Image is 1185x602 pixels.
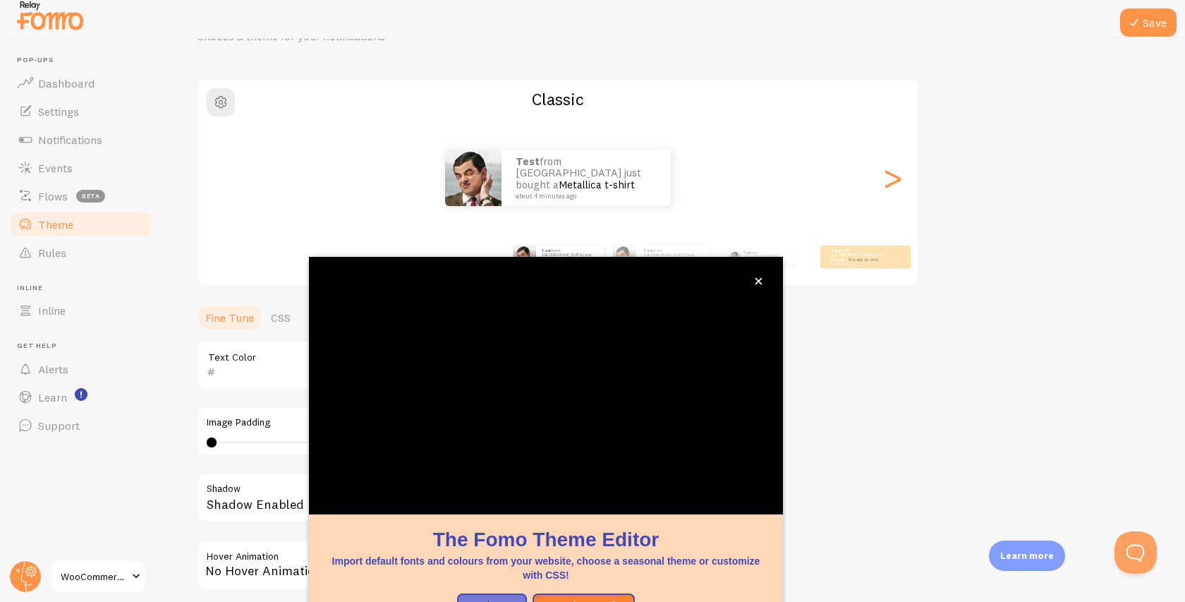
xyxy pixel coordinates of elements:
a: Support [8,411,154,440]
h1: The Fomo Theme Editor [326,526,766,553]
small: about 4 minutes ago [832,263,887,265]
strong: Test [743,251,751,255]
p: from [GEOGRAPHIC_DATA] just bought a [644,248,703,265]
span: Get Help [17,342,154,351]
div: Next slide [884,127,901,229]
a: Metallica t-shirt [559,178,635,191]
span: Pop-ups [17,56,154,65]
small: about 4 minutes ago [516,193,652,200]
a: Learn [8,383,154,411]
p: from [GEOGRAPHIC_DATA] just bought a [743,249,791,265]
p: from [GEOGRAPHIC_DATA] just bought a [516,156,657,200]
a: Settings [8,97,154,126]
a: Events [8,154,154,182]
span: Rules [38,246,66,260]
span: Inline [38,303,66,318]
p: from [GEOGRAPHIC_DATA] just bought a [832,248,888,265]
label: Image Padding [207,416,610,429]
span: Events [38,161,73,175]
a: Alerts [8,355,154,383]
strong: Test [542,248,552,253]
a: Theme [8,210,154,239]
p: from [GEOGRAPHIC_DATA] just bought a [542,248,598,265]
a: Metallica t-shirt [849,257,879,263]
a: Fine Tune [197,303,262,332]
span: Inline [17,284,154,293]
img: Fomo [613,246,636,268]
img: Fomo [513,246,536,268]
span: Dashboard [38,76,95,90]
h2: Classic [198,88,918,110]
a: Notifications [8,126,154,154]
span: Support [38,419,80,433]
img: Fomo [729,251,741,263]
strong: Test [832,248,841,253]
img: Fomo [445,150,502,206]
div: Learn more [989,541,1065,571]
strong: Test [644,248,654,253]
a: CSS [262,303,299,332]
span: Settings [38,104,79,119]
div: No Hover Animation [197,541,620,590]
span: Flows [38,189,68,203]
div: Shadow Enabled [197,473,620,524]
svg: <p>Watch New Feature Tutorials!</p> [75,388,87,401]
button: close, [751,274,766,289]
strong: Test [516,155,540,168]
span: Alerts [38,362,68,376]
span: Notifications [38,133,102,147]
a: Dashboard [8,69,154,97]
a: Inline [8,296,154,325]
span: WooCommerce Store [61,568,128,585]
iframe: Help Scout Beacon - Open [1114,531,1157,574]
span: Learn [38,390,67,404]
a: Rules [8,239,154,267]
a: WooCommerce Store [51,560,146,594]
a: Flows beta [8,182,154,210]
p: Import default fonts and colours from your website, choose a seasonal theme or customize with CSS! [326,554,766,582]
span: beta [76,190,105,203]
span: Theme [38,217,73,231]
p: Learn more [1000,549,1054,562]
